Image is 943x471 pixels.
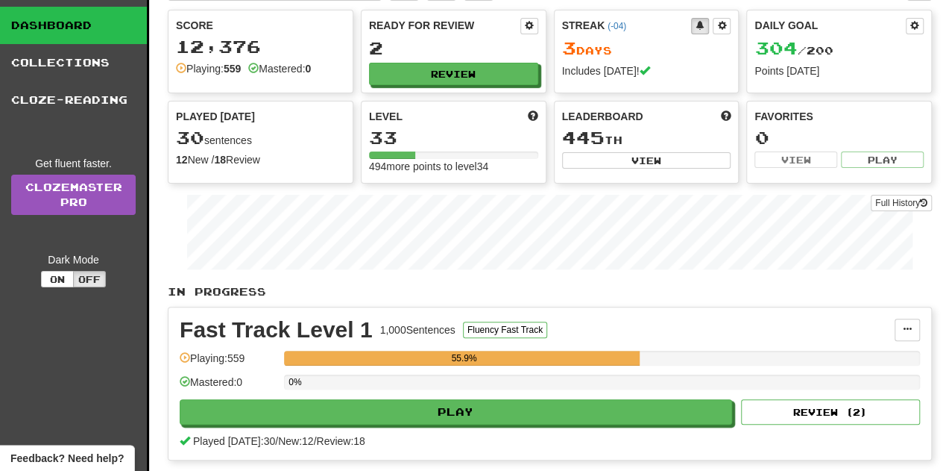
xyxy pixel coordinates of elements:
[176,37,345,56] div: 12,376
[562,18,692,33] div: Streak
[176,18,345,33] div: Score
[369,109,403,124] span: Level
[176,109,255,124] span: Played [DATE]
[10,451,124,466] span: Open feedback widget
[11,156,136,171] div: Get fluent faster.
[193,435,275,447] span: Played [DATE]: 30
[754,44,833,57] span: / 200
[754,63,924,78] div: Points [DATE]
[288,351,640,366] div: 55.9%
[369,63,538,85] button: Review
[720,109,731,124] span: This week in points, UTC
[214,154,226,166] strong: 18
[562,109,643,124] span: Leaderboard
[369,128,538,147] div: 33
[369,39,538,57] div: 2
[380,322,455,337] div: 1,000 Sentences
[562,152,731,169] button: View
[176,128,345,148] div: sentences
[562,39,731,58] div: Day s
[562,128,731,148] div: th
[41,271,74,287] button: On
[871,195,932,211] button: Full History
[176,61,241,76] div: Playing:
[275,435,278,447] span: /
[608,21,626,31] a: (-04)
[176,152,345,167] div: New / Review
[168,284,932,299] p: In Progress
[180,399,732,425] button: Play
[176,154,188,166] strong: 12
[562,127,605,148] span: 445
[369,159,538,174] div: 494 more points to level 34
[11,175,136,215] a: ClozemasterPro
[754,37,797,58] span: 304
[176,127,204,148] span: 30
[741,399,920,425] button: Review (2)
[562,63,731,78] div: Includes [DATE]!
[224,63,241,75] strong: 559
[316,435,365,447] span: Review: 18
[248,61,311,76] div: Mastered:
[180,375,277,399] div: Mastered: 0
[180,319,373,341] div: Fast Track Level 1
[180,351,277,375] div: Playing: 559
[562,37,576,58] span: 3
[369,18,520,33] div: Ready for Review
[528,109,538,124] span: Score more points to level up
[278,435,313,447] span: New: 12
[754,109,924,124] div: Favorites
[841,152,924,168] button: Play
[305,63,311,75] strong: 0
[11,252,136,267] div: Dark Mode
[314,435,317,447] span: /
[73,271,106,287] button: Off
[463,322,547,338] button: Fluency Fast Track
[754,152,837,168] button: View
[754,128,924,147] div: 0
[754,18,906,34] div: Daily Goal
